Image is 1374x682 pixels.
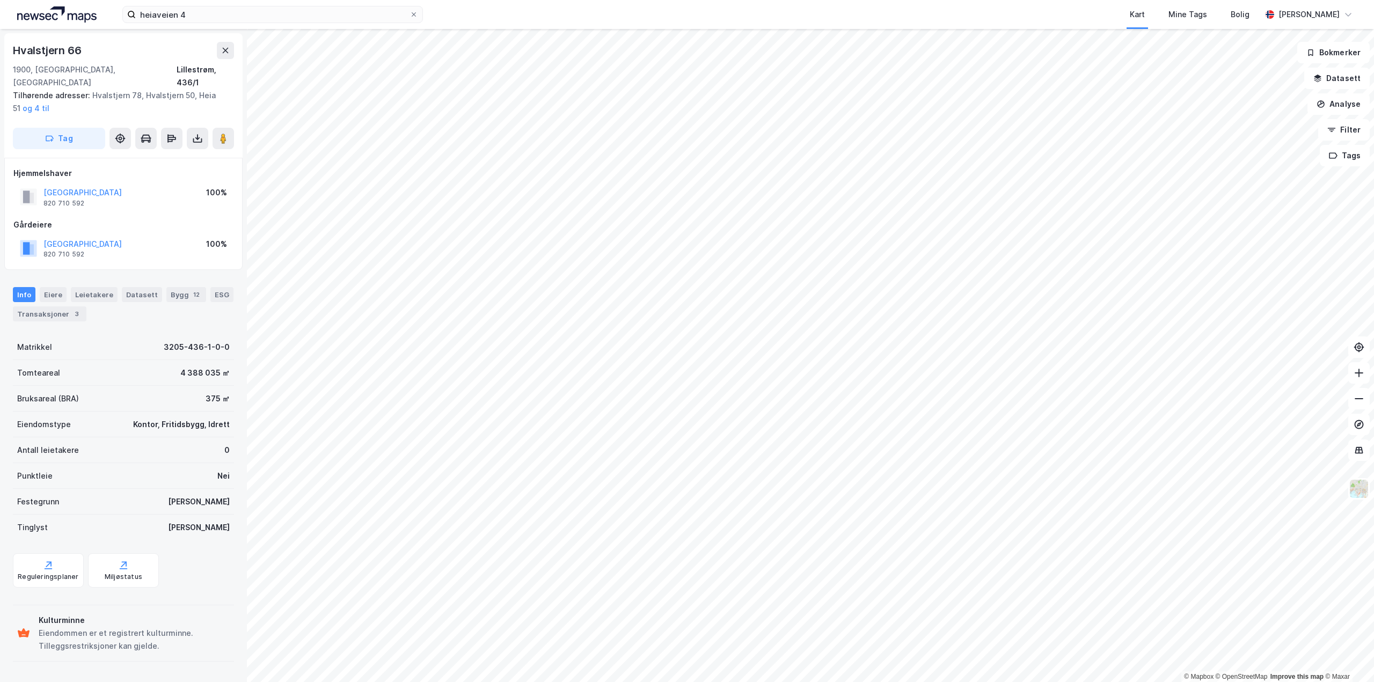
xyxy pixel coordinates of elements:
div: [PERSON_NAME] [168,521,230,534]
div: Datasett [122,287,162,302]
div: Info [13,287,35,302]
div: 1900, [GEOGRAPHIC_DATA], [GEOGRAPHIC_DATA] [13,63,177,89]
div: Lillestrøm, 436/1 [177,63,234,89]
div: Miljøstatus [105,573,142,581]
div: 0 [224,444,230,457]
div: Hvalstjern 66 [13,42,83,59]
div: Tinglyst [17,521,48,534]
div: Punktleie [17,470,53,482]
img: logo.a4113a55bc3d86da70a041830d287a7e.svg [17,6,97,23]
div: Gårdeiere [13,218,233,231]
div: [PERSON_NAME] [1278,8,1340,21]
button: Datasett [1304,68,1370,89]
button: Tags [1320,145,1370,166]
div: Kulturminne [39,614,230,627]
div: 820 710 592 [43,250,84,259]
div: Matrikkel [17,341,52,354]
iframe: Chat Widget [1320,630,1374,682]
div: Reguleringsplaner [18,573,78,581]
div: Transaksjoner [13,306,86,321]
div: Eiendommen er et registrert kulturminne. Tilleggsrestriksjoner kan gjelde. [39,627,230,652]
div: Bolig [1231,8,1249,21]
img: Z [1349,479,1369,499]
div: 3 [71,309,82,319]
div: 100% [206,186,227,199]
button: Bokmerker [1297,42,1370,63]
div: 820 710 592 [43,199,84,208]
a: Mapbox [1184,673,1214,680]
a: OpenStreetMap [1216,673,1268,680]
div: Antall leietakere [17,444,79,457]
div: ESG [210,287,233,302]
button: Analyse [1307,93,1370,115]
div: Bruksareal (BRA) [17,392,79,405]
div: Leietakere [71,287,118,302]
div: Kontor, Fritidsbygg, Idrett [133,418,230,431]
div: 4 388 035 ㎡ [180,366,230,379]
div: 3205-436-1-0-0 [164,341,230,354]
div: Hjemmelshaver [13,167,233,180]
div: Bygg [166,287,206,302]
div: 12 [191,289,202,300]
div: Kart [1130,8,1145,21]
a: Improve this map [1270,673,1324,680]
input: Søk på adresse, matrikkel, gårdeiere, leietakere eller personer [136,6,410,23]
div: Hvalstjern 78, Hvalstjern 50, Heia 51 [13,89,225,115]
div: 100% [206,238,227,251]
div: Eiere [40,287,67,302]
button: Filter [1318,119,1370,141]
div: 375 ㎡ [206,392,230,405]
span: Tilhørende adresser: [13,91,92,100]
button: Tag [13,128,105,149]
div: Eiendomstype [17,418,71,431]
div: Mine Tags [1168,8,1207,21]
div: Tomteareal [17,366,60,379]
div: Nei [217,470,230,482]
div: Festegrunn [17,495,59,508]
div: [PERSON_NAME] [168,495,230,508]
